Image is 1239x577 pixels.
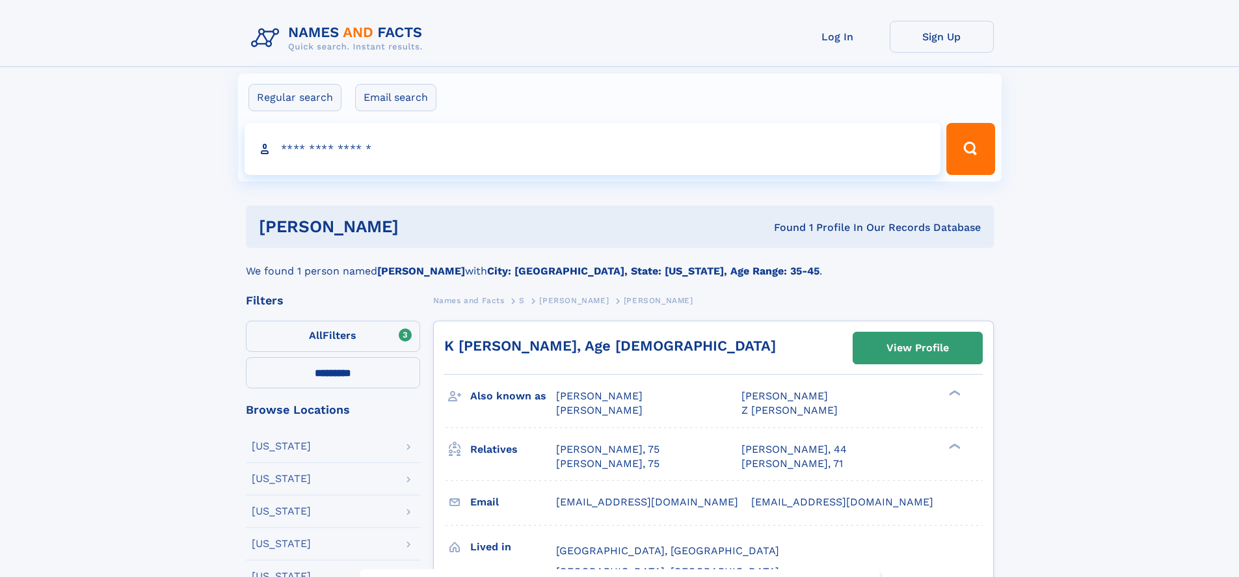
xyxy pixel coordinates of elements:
[556,404,643,416] span: [PERSON_NAME]
[741,442,847,457] a: [PERSON_NAME], 44
[853,332,982,364] a: View Profile
[470,438,556,461] h3: Relatives
[248,84,341,111] label: Regular search
[259,219,587,235] h1: [PERSON_NAME]
[252,506,311,517] div: [US_STATE]
[246,404,420,416] div: Browse Locations
[245,123,941,175] input: search input
[252,474,311,484] div: [US_STATE]
[355,84,436,111] label: Email search
[377,265,465,277] b: [PERSON_NAME]
[246,248,994,279] div: We found 1 person named with .
[786,21,890,53] a: Log In
[556,442,659,457] a: [PERSON_NAME], 75
[470,536,556,558] h3: Lived in
[246,321,420,352] label: Filters
[586,221,981,235] div: Found 1 Profile In Our Records Database
[741,457,843,471] a: [PERSON_NAME], 71
[890,21,994,53] a: Sign Up
[309,329,323,342] span: All
[946,442,961,450] div: ❯
[519,296,525,305] span: S
[470,491,556,513] h3: Email
[556,390,643,402] span: [PERSON_NAME]
[886,333,949,363] div: View Profile
[487,265,819,277] b: City: [GEOGRAPHIC_DATA], State: [US_STATE], Age Range: 35-45
[252,539,311,549] div: [US_STATE]
[539,296,609,305] span: [PERSON_NAME]
[741,390,828,402] span: [PERSON_NAME]
[556,496,738,508] span: [EMAIL_ADDRESS][DOMAIN_NAME]
[519,292,525,308] a: S
[624,296,693,305] span: [PERSON_NAME]
[741,404,838,416] span: Z [PERSON_NAME]
[751,496,933,508] span: [EMAIL_ADDRESS][DOMAIN_NAME]
[946,123,994,175] button: Search Button
[252,441,311,451] div: [US_STATE]
[556,544,779,557] span: [GEOGRAPHIC_DATA], [GEOGRAPHIC_DATA]
[946,389,961,397] div: ❯
[539,292,609,308] a: [PERSON_NAME]
[556,457,659,471] a: [PERSON_NAME], 75
[246,21,433,56] img: Logo Names and Facts
[470,385,556,407] h3: Also known as
[433,292,505,308] a: Names and Facts
[444,338,776,354] a: K [PERSON_NAME], Age [DEMOGRAPHIC_DATA]
[246,295,420,306] div: Filters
